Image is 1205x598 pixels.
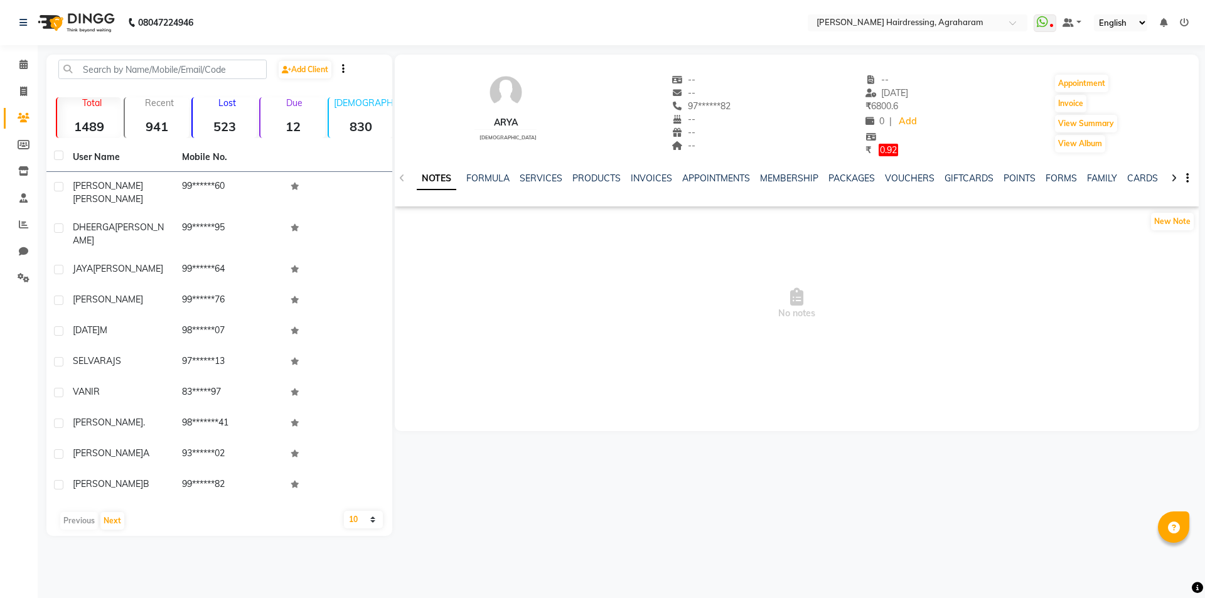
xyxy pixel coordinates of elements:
[100,324,107,336] span: M
[334,97,393,109] p: [DEMOGRAPHIC_DATA]
[487,73,525,111] img: avatar
[329,119,393,134] strong: 830
[143,478,149,489] span: B
[62,97,121,109] p: Total
[897,113,919,131] a: Add
[889,115,892,128] span: |
[865,144,871,156] span: ₹
[115,355,121,366] span: S
[865,87,909,99] span: [DATE]
[865,100,898,112] span: 6800.6
[73,180,143,191] span: [PERSON_NAME]
[174,143,284,172] th: Mobile No.
[260,119,324,134] strong: 12
[93,263,163,274] span: [PERSON_NAME]
[73,355,115,366] span: SELVARAJ
[138,5,193,40] b: 08047224946
[865,100,871,112] span: ₹
[279,61,331,78] a: Add Client
[631,173,672,184] a: INVOICES
[65,143,174,172] th: User Name
[57,119,121,134] strong: 1489
[100,512,124,530] button: Next
[865,74,889,85] span: --
[143,417,145,428] span: .
[73,222,115,233] span: DHEERGA
[1151,213,1194,230] button: New Note
[1055,115,1117,132] button: View Summary
[125,119,189,134] strong: 941
[32,5,118,40] img: logo
[143,447,149,459] span: A
[828,173,875,184] a: PACKAGES
[885,173,935,184] a: VOUCHERS
[193,119,257,134] strong: 523
[130,97,189,109] p: Recent
[73,447,143,459] span: [PERSON_NAME]
[672,127,695,138] span: --
[1004,173,1036,184] a: POINTS
[1087,173,1117,184] a: FAMILY
[73,417,143,428] span: [PERSON_NAME]
[198,97,257,109] p: Lost
[73,478,143,489] span: [PERSON_NAME]
[1055,75,1108,92] button: Appointment
[672,87,695,99] span: --
[94,386,100,397] span: R
[263,97,324,109] p: Due
[672,140,695,151] span: --
[395,242,1199,367] span: No notes
[73,263,93,274] span: JAYA
[474,116,537,129] div: ARYA
[1055,135,1105,152] button: View Album
[672,114,695,125] span: --
[1046,173,1077,184] a: FORMS
[73,222,164,246] span: [PERSON_NAME]
[760,173,818,184] a: MEMBERSHIP
[73,386,94,397] span: VANI
[945,173,993,184] a: GIFTCARDS
[520,173,562,184] a: SERVICES
[73,324,100,336] span: [DATE]
[1055,95,1086,112] button: Invoice
[73,193,143,205] span: [PERSON_NAME]
[682,173,750,184] a: APPOINTMENTS
[572,173,621,184] a: PRODUCTS
[58,60,267,79] input: Search by Name/Mobile/Email/Code
[865,115,884,127] span: 0
[672,74,695,85] span: --
[1152,548,1192,585] iframe: chat widget
[417,168,456,190] a: NOTES
[73,294,143,305] span: [PERSON_NAME]
[1127,173,1158,184] a: CARDS
[479,134,537,141] span: [DEMOGRAPHIC_DATA]
[466,173,510,184] a: FORMULA
[879,144,898,156] span: 0.92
